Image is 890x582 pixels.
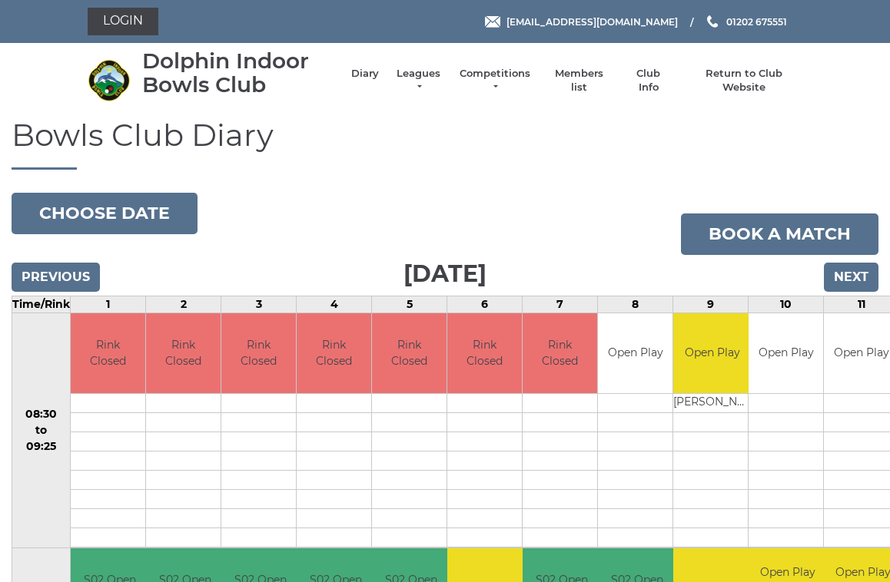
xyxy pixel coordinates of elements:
[12,312,71,548] td: 08:30 to 09:25
[673,296,749,312] td: 9
[372,296,447,312] td: 5
[705,15,787,29] a: Phone us 01202 675551
[673,313,751,394] td: Open Play
[71,296,146,312] td: 1
[824,263,878,292] input: Next
[88,59,130,101] img: Dolphin Indoor Bowls Club
[749,296,824,312] td: 10
[221,296,297,312] td: 3
[12,193,198,234] button: Choose date
[626,67,671,94] a: Club Info
[12,296,71,312] td: Time/Rink
[686,67,802,94] a: Return to Club Website
[523,313,597,394] td: Rink Closed
[506,15,678,27] span: [EMAIL_ADDRESS][DOMAIN_NAME]
[447,313,522,394] td: Rink Closed
[726,15,787,27] span: 01202 675551
[142,49,336,97] div: Dolphin Indoor Bowls Club
[458,67,532,94] a: Competitions
[351,67,379,81] a: Diary
[221,313,296,394] td: Rink Closed
[523,296,598,312] td: 7
[681,213,878,255] a: Book a match
[546,67,610,94] a: Members list
[88,8,158,35] a: Login
[598,313,672,394] td: Open Play
[12,118,878,170] h1: Bowls Club Diary
[673,394,751,413] td: [PERSON_NAME]
[485,15,678,29] a: Email [EMAIL_ADDRESS][DOMAIN_NAME]
[71,313,145,394] td: Rink Closed
[146,296,221,312] td: 2
[707,15,718,28] img: Phone us
[598,296,673,312] td: 8
[447,296,523,312] td: 6
[394,67,443,94] a: Leagues
[146,313,221,394] td: Rink Closed
[297,296,372,312] td: 4
[372,313,447,394] td: Rink Closed
[12,263,100,292] input: Previous
[297,313,371,394] td: Rink Closed
[749,313,823,394] td: Open Play
[485,16,500,28] img: Email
